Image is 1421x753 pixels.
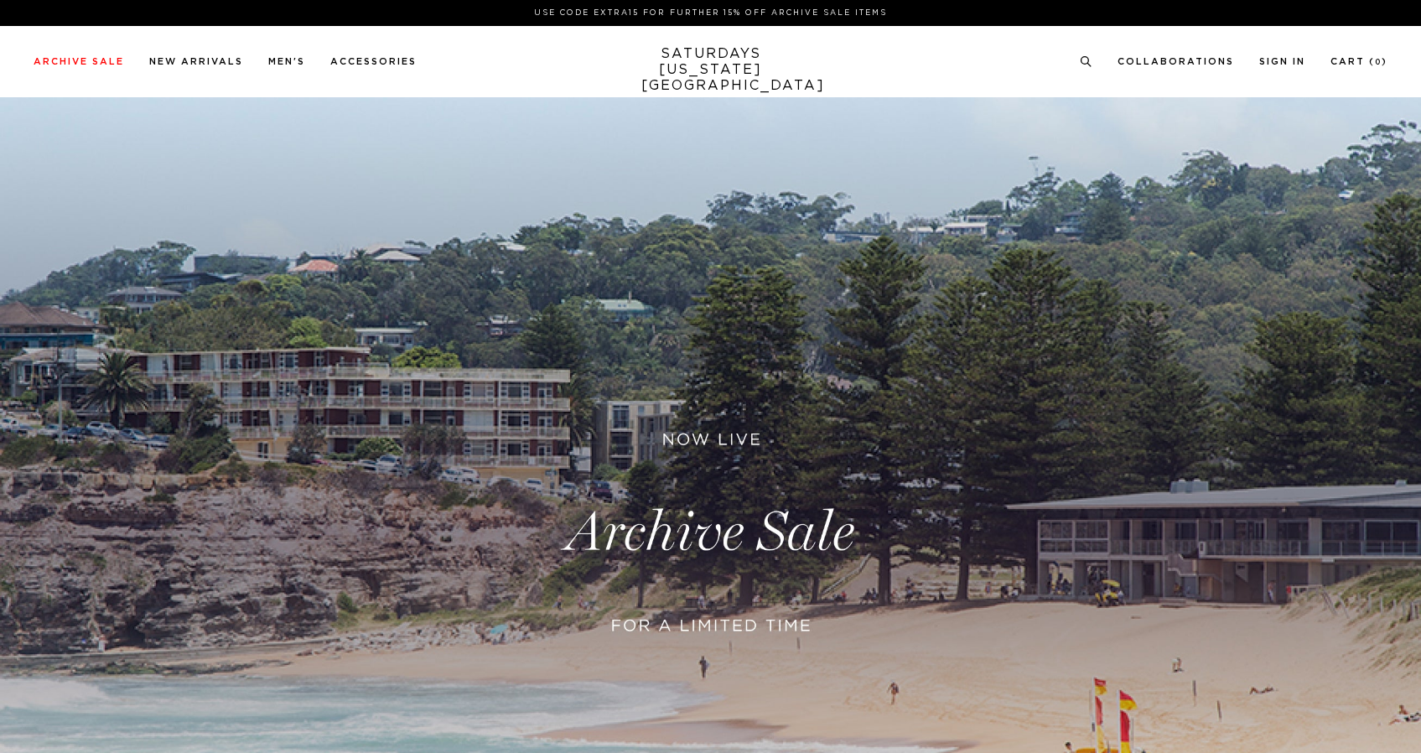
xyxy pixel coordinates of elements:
p: Use Code EXTRA15 for Further 15% Off Archive Sale Items [40,7,1381,19]
a: SATURDAYS[US_STATE][GEOGRAPHIC_DATA] [641,46,780,94]
small: 0 [1375,59,1382,66]
a: Collaborations [1118,57,1234,66]
a: Cart (0) [1330,57,1387,66]
a: Men's [268,57,305,66]
a: New Arrivals [149,57,243,66]
a: Accessories [330,57,417,66]
a: Archive Sale [34,57,124,66]
a: Sign In [1259,57,1305,66]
